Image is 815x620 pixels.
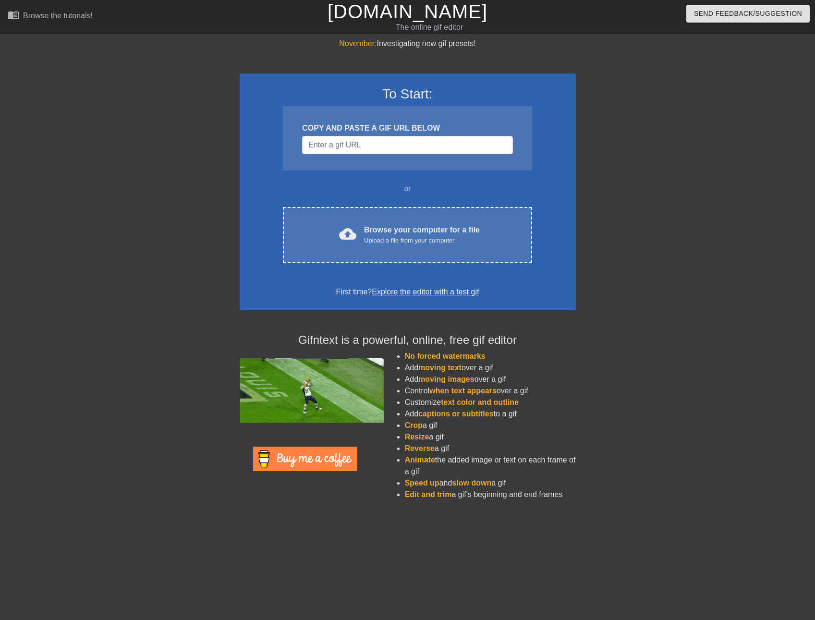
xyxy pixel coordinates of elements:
[405,431,576,443] li: a gif
[405,454,576,477] li: the added image or text on each frame of a gif
[405,477,576,489] li: and a gif
[252,86,563,102] h3: To Start:
[405,489,576,500] li: a gif's beginning and end frames
[372,288,479,296] a: Explore the editor with a test gif
[302,136,512,154] input: Username
[240,38,576,49] div: Investigating new gif presets!
[441,398,519,406] span: text color and outline
[405,479,439,487] span: Speed up
[405,385,576,397] li: Control over a gif
[240,358,384,423] img: football_small.gif
[339,225,356,243] span: cloud_upload
[364,224,480,245] div: Browse your computer for a file
[339,39,377,48] span: November:
[405,490,452,498] span: Edit and trim
[405,420,576,431] li: a gif
[253,447,357,471] img: Buy Me A Coffee
[418,364,462,372] span: moving text
[405,408,576,420] li: Add to a gif
[405,444,435,452] span: Reverse
[418,410,493,418] span: captions or subtitles
[405,397,576,408] li: Customize
[405,421,423,429] span: Crop
[302,122,512,134] div: COPY AND PASTE A GIF URL BELOW
[8,9,19,21] span: menu_book
[240,333,576,347] h4: Gifntext is a powerful, online, free gif editor
[23,12,93,20] div: Browse the tutorials!
[277,22,583,33] div: The online gif editor
[252,286,563,298] div: First time?
[405,456,435,464] span: Animate
[418,375,474,383] span: moving images
[405,362,576,374] li: Add over a gif
[405,443,576,454] li: a gif
[452,479,491,487] span: slow down
[265,183,551,195] div: or
[405,433,429,441] span: Resize
[686,5,810,23] button: Send Feedback/Suggestion
[405,374,576,385] li: Add over a gif
[328,1,487,22] a: [DOMAIN_NAME]
[429,387,497,395] span: when text appears
[405,352,486,360] span: No forced watermarks
[694,8,802,20] span: Send Feedback/Suggestion
[364,236,480,245] div: Upload a file from your computer
[8,9,93,24] a: Browse the tutorials!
